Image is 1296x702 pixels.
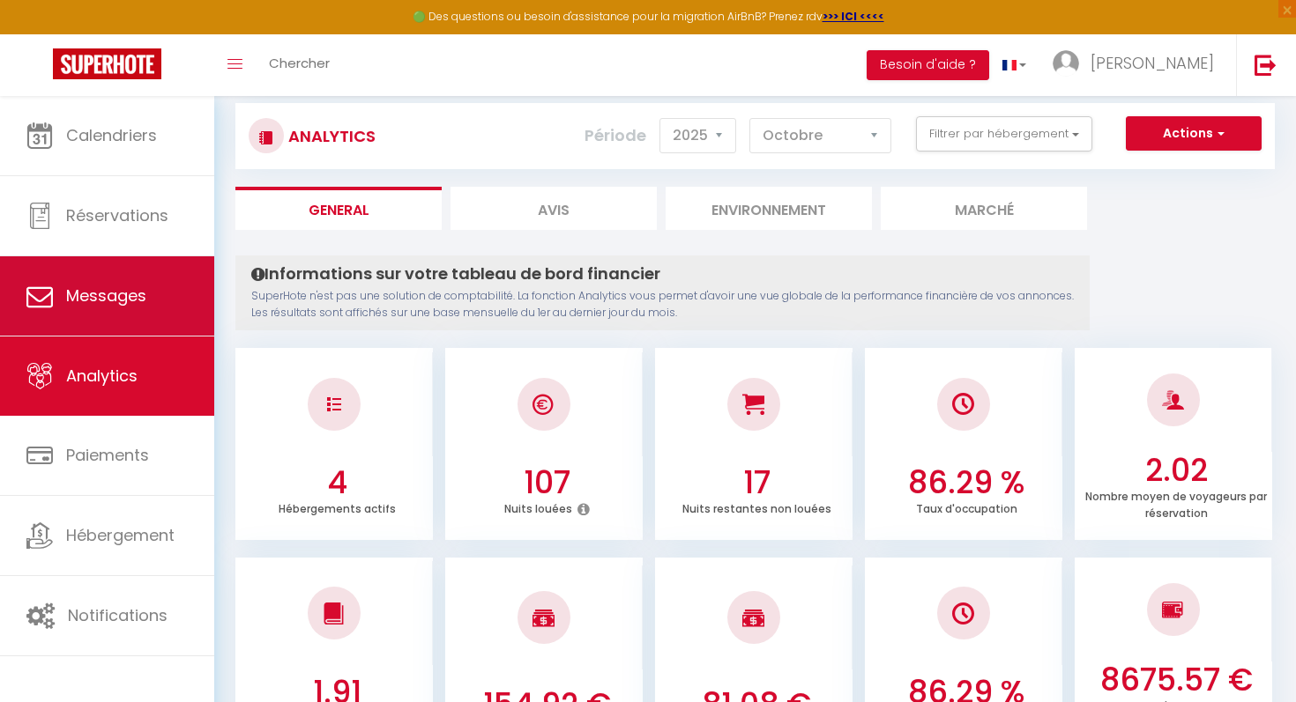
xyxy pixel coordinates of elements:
[235,187,442,230] li: General
[53,48,161,79] img: Super Booking
[68,604,168,626] span: Notifications
[1162,599,1184,620] img: NO IMAGE
[269,54,330,72] span: Chercher
[327,397,341,411] img: NO IMAGE
[1084,452,1268,489] h3: 2.02
[666,187,872,230] li: Environnement
[284,116,376,156] h3: Analytics
[585,116,646,155] label: Période
[66,444,149,466] span: Paiements
[952,602,974,624] img: NO IMAGE
[682,498,831,516] p: Nuits restantes non louées
[455,464,638,501] h3: 107
[66,124,157,146] span: Calendriers
[916,498,1017,516] p: Taux d'occupation
[1091,52,1214,74] span: [PERSON_NAME]
[1126,116,1262,151] button: Actions
[245,464,428,501] h3: 4
[251,264,1074,284] h4: Informations sur votre tableau de bord financier
[66,204,168,226] span: Réservations
[867,50,989,80] button: Besoin d'aide ?
[1084,661,1268,698] h3: 8675.57 €
[256,34,343,96] a: Chercher
[504,498,572,516] p: Nuits louées
[916,116,1092,151] button: Filtrer par hébergement
[279,498,396,516] p: Hébergements actifs
[1053,50,1079,77] img: ...
[251,288,1074,321] p: SuperHote n'est pas une solution de comptabilité. La fonction Analytics vous permet d'avoir une v...
[66,524,175,546] span: Hébergement
[1039,34,1236,96] a: ... [PERSON_NAME]
[1255,54,1277,76] img: logout
[66,365,138,387] span: Analytics
[66,284,146,307] span: Messages
[665,464,848,501] h3: 17
[881,187,1087,230] li: Marché
[1085,485,1267,521] p: Nombre moyen de voyageurs par réservation
[451,187,657,230] li: Avis
[875,464,1058,501] h3: 86.29 %
[823,9,884,24] a: >>> ICI <<<<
